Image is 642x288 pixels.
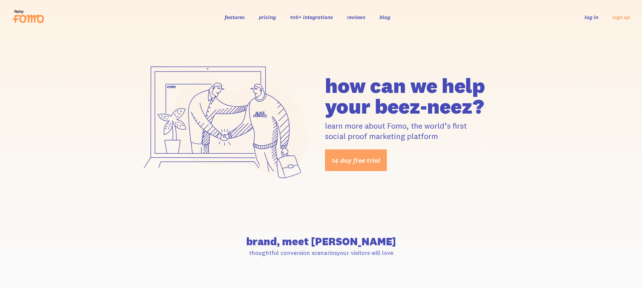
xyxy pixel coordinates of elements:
a: log in [584,14,598,20]
a: reviews [347,14,365,20]
p: learn more about Fomo, the world’s first social proof marketing platform [325,121,508,141]
p: thoughtful conversion scenarios your visitors will love [134,249,508,257]
a: pricing [259,14,276,20]
a: sign up [612,14,630,21]
a: features [225,14,245,20]
a: 106+ integrations [290,14,333,20]
h1: how can we help your beez-neez? [325,75,508,117]
h2: brand, meet [PERSON_NAME] [134,236,508,247]
a: blog [380,14,390,20]
a: 14 day free trial [325,149,387,171]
